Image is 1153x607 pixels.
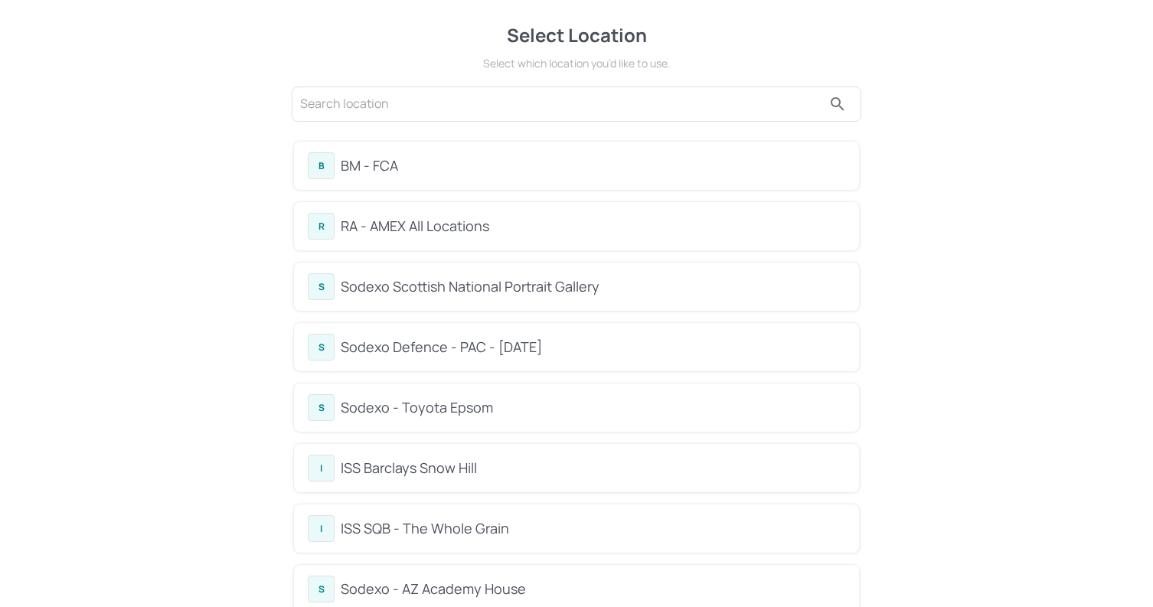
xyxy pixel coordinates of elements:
[308,515,335,542] div: I
[341,579,845,599] div: Sodexo - AZ Academy House
[308,152,335,179] div: B
[289,21,864,49] div: Select Location
[308,273,335,300] div: S
[341,155,845,176] div: BM - FCA
[308,455,335,481] div: I
[300,92,822,116] input: Search location
[822,89,853,119] button: search
[341,458,845,478] div: ISS Barclays Snow Hill
[308,394,335,421] div: S
[341,397,845,418] div: Sodexo - Toyota Epsom
[289,55,864,71] div: Select which location you’d like to use.
[341,216,845,237] div: RA - AMEX All Locations
[308,576,335,602] div: S
[341,518,845,539] div: ISS SQB - The Whole Grain
[341,276,845,297] div: Sodexo Scottish National Portrait Gallery
[308,334,335,361] div: S
[308,213,335,240] div: R
[341,337,845,357] div: Sodexo Defence - PAC - [DATE]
